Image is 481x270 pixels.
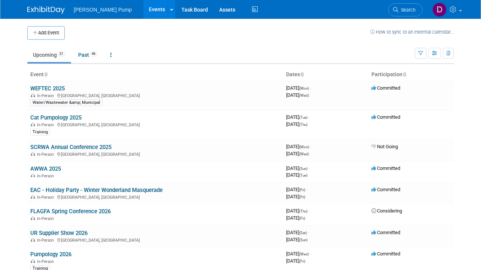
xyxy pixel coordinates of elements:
a: AWWA 2025 [30,165,61,172]
div: [GEOGRAPHIC_DATA], [GEOGRAPHIC_DATA] [30,92,280,98]
span: [DATE] [286,85,311,91]
span: - [306,187,307,192]
span: In-Person [37,238,56,243]
span: - [309,165,310,171]
span: (Thu) [299,122,307,127]
th: Event [27,68,283,81]
span: [PERSON_NAME] Pump [74,7,132,13]
span: [DATE] [286,251,311,257]
a: How to sync to an external calendar... [370,29,454,35]
span: 46 [89,51,98,57]
span: Search [398,7,416,13]
span: (Wed) [299,93,309,97]
span: (Fri) [299,259,305,263]
span: Committed [371,251,400,257]
span: - [310,85,311,91]
span: (Mon) [299,145,309,149]
img: Del Ritz [432,3,447,17]
div: Training [30,129,50,136]
span: Committed [371,85,400,91]
div: [GEOGRAPHIC_DATA], [GEOGRAPHIC_DATA] [30,121,280,127]
span: [DATE] [286,151,309,156]
img: In-Person Event [31,122,35,126]
img: In-Person Event [31,238,35,242]
span: Committed [371,114,400,120]
span: In-Person [37,152,56,157]
span: [DATE] [286,144,311,149]
span: [DATE] [286,194,305,199]
img: In-Person Event [31,195,35,199]
img: In-Person Event [31,174,35,177]
a: Search [388,3,423,16]
span: (Sun) [299,167,307,171]
div: [GEOGRAPHIC_DATA], [GEOGRAPHIC_DATA] [30,237,280,243]
span: (Sun) [299,238,307,242]
img: In-Person Event [31,216,35,220]
span: [DATE] [286,258,305,264]
span: - [308,230,309,235]
span: [DATE] [286,114,310,120]
button: Add Event [27,26,65,40]
span: In-Person [37,122,56,127]
div: Water/Wastewater &amp; Municipal [30,99,102,106]
div: [GEOGRAPHIC_DATA], [GEOGRAPHIC_DATA] [30,194,280,200]
span: In-Person [37,216,56,221]
span: In-Person [37,174,56,179]
a: Past46 [73,48,103,62]
span: [DATE] [286,172,307,178]
span: [DATE] [286,208,310,214]
span: (Sat) [299,231,307,235]
img: In-Person Event [31,259,35,263]
a: Upcoming21 [27,48,71,62]
a: Sort by Participation Type [402,71,406,77]
span: - [310,251,311,257]
span: Committed [371,165,400,171]
span: - [309,208,310,214]
span: (Fri) [299,188,305,192]
span: [DATE] [286,121,307,127]
span: (Thu) [299,209,307,213]
span: In-Person [37,259,56,264]
span: [DATE] [286,215,305,221]
span: (Wed) [299,252,309,256]
span: [DATE] [286,187,307,192]
span: (Tue) [299,115,307,120]
span: In-Person [37,195,56,200]
span: (Tue) [299,173,307,177]
span: Not Going [371,144,398,149]
div: [GEOGRAPHIC_DATA], [GEOGRAPHIC_DATA] [30,151,280,157]
a: EAC - Holiday Party - Winter Wonderland Masquerade [30,187,163,193]
span: In-Person [37,93,56,98]
a: Sort by Start Date [300,71,304,77]
span: Committed [371,230,400,235]
span: Considering [371,208,402,214]
span: (Wed) [299,152,309,156]
a: Cat Pumpology 2025 [30,114,82,121]
a: SCRWA Annual Conference 2025 [30,144,111,150]
th: Dates [283,68,368,81]
span: [DATE] [286,230,309,235]
img: ExhibitDay [27,6,65,14]
span: [DATE] [286,237,307,242]
img: In-Person Event [31,93,35,97]
th: Participation [368,68,454,81]
span: (Fri) [299,195,305,199]
a: FLAGFA Spring Conference 2026 [30,208,111,215]
span: - [310,144,311,149]
span: (Mon) [299,86,309,90]
a: UR Supplier Show 2026 [30,230,88,236]
span: [DATE] [286,165,310,171]
a: WEFTEC 2025 [30,85,65,92]
img: In-Person Event [31,152,35,156]
span: - [309,114,310,120]
span: [DATE] [286,92,309,98]
span: (Fri) [299,216,305,220]
span: Committed [371,187,400,192]
a: Pumpology 2026 [30,251,71,258]
span: 21 [57,51,65,57]
a: Sort by Event Name [44,71,48,77]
